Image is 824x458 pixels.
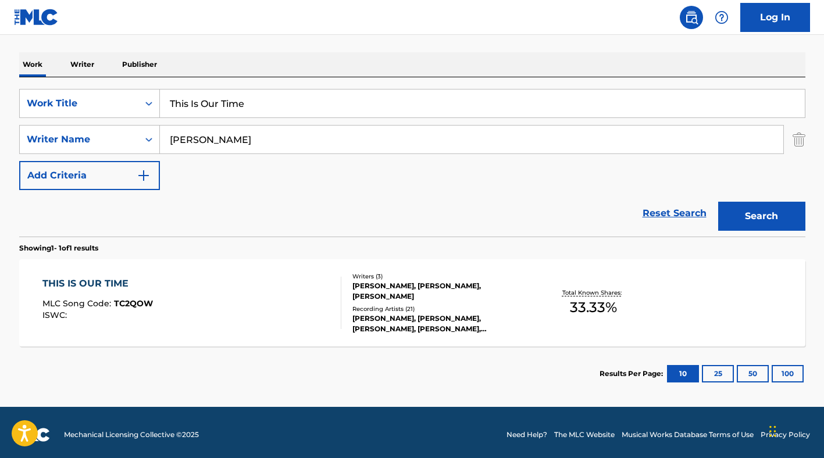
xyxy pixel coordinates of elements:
iframe: Chat Widget [766,402,824,458]
div: Drag [769,414,776,449]
span: TC2QOW [114,298,153,309]
a: Reset Search [637,201,712,226]
img: 9d2ae6d4665cec9f34b9.svg [137,169,151,183]
button: 50 [737,365,769,382]
div: Help [710,6,733,29]
button: 100 [772,365,804,382]
img: MLC Logo [14,9,59,26]
div: Recording Artists ( 21 ) [352,305,528,313]
button: Search [718,202,805,231]
div: Work Title [27,96,131,110]
p: Results Per Page: [600,368,666,379]
a: Log In [740,3,810,32]
button: 25 [702,365,734,382]
p: Publisher [119,52,160,77]
button: 10 [667,365,699,382]
div: THIS IS OUR TIME [42,277,153,291]
span: Mechanical Licensing Collective © 2025 [64,430,199,440]
a: Need Help? [506,430,547,440]
span: MLC Song Code : [42,298,114,309]
img: Delete Criterion [793,125,805,154]
a: Public Search [680,6,703,29]
span: 33.33 % [570,297,617,318]
div: [PERSON_NAME], [PERSON_NAME], [PERSON_NAME] [352,281,528,302]
div: Writer Name [27,133,131,146]
button: Add Criteria [19,161,160,190]
div: [PERSON_NAME], [PERSON_NAME], [PERSON_NAME], [PERSON_NAME], [PERSON_NAME] [352,313,528,334]
p: Total Known Shares: [562,288,625,297]
p: Showing 1 - 1 of 1 results [19,243,98,253]
form: Search Form [19,89,805,237]
img: help [715,10,729,24]
a: The MLC Website [554,430,615,440]
p: Work [19,52,46,77]
a: Musical Works Database Terms of Use [622,430,754,440]
a: Privacy Policy [761,430,810,440]
span: ISWC : [42,310,70,320]
img: search [684,10,698,24]
a: THIS IS OUR TIMEMLC Song Code:TC2QOWISWC:Writers (3)[PERSON_NAME], [PERSON_NAME], [PERSON_NAME]Re... [19,259,805,346]
div: Writers ( 3 ) [352,272,528,281]
p: Writer [67,52,98,77]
